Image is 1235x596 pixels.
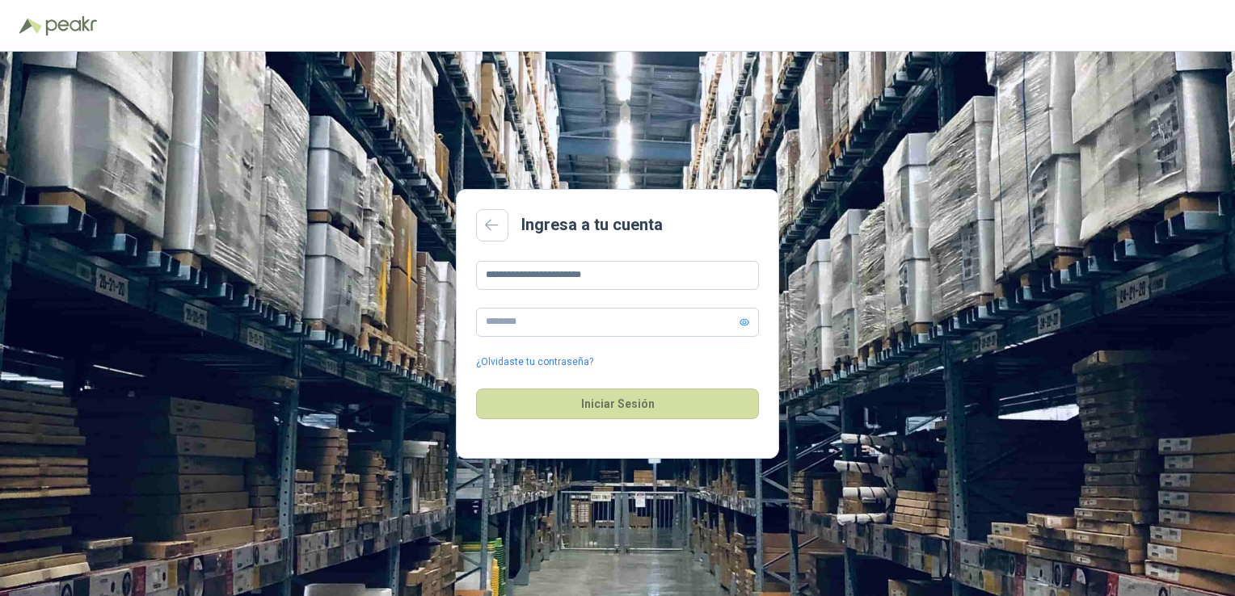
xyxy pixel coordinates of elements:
img: Logo [19,18,42,34]
span: eye [740,317,749,327]
img: Peakr [45,16,97,36]
button: Iniciar Sesión [476,388,759,419]
a: ¿Olvidaste tu contraseña? [476,355,593,370]
h2: Ingresa a tu cuenta [521,212,663,237]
